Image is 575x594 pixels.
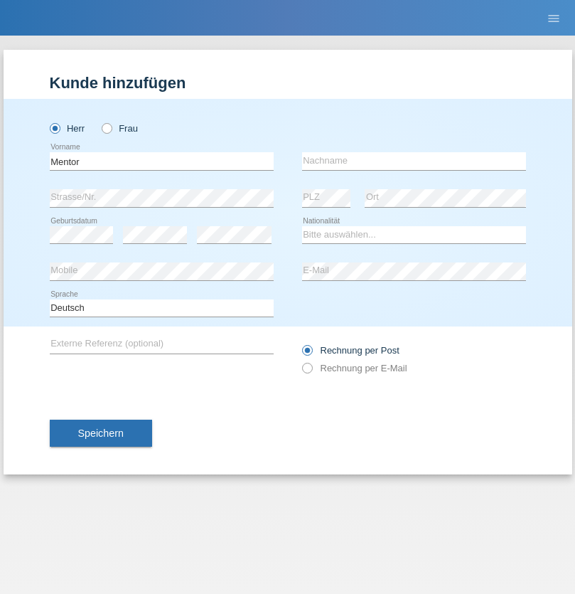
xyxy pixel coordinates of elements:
[50,74,526,92] h1: Kunde hinzufügen
[102,123,111,132] input: Frau
[50,123,59,132] input: Herr
[302,345,311,363] input: Rechnung per Post
[102,123,138,134] label: Frau
[78,428,124,439] span: Speichern
[50,123,85,134] label: Herr
[547,11,561,26] i: menu
[539,14,568,22] a: menu
[302,363,311,381] input: Rechnung per E-Mail
[50,420,152,447] button: Speichern
[302,345,399,356] label: Rechnung per Post
[302,363,407,373] label: Rechnung per E-Mail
